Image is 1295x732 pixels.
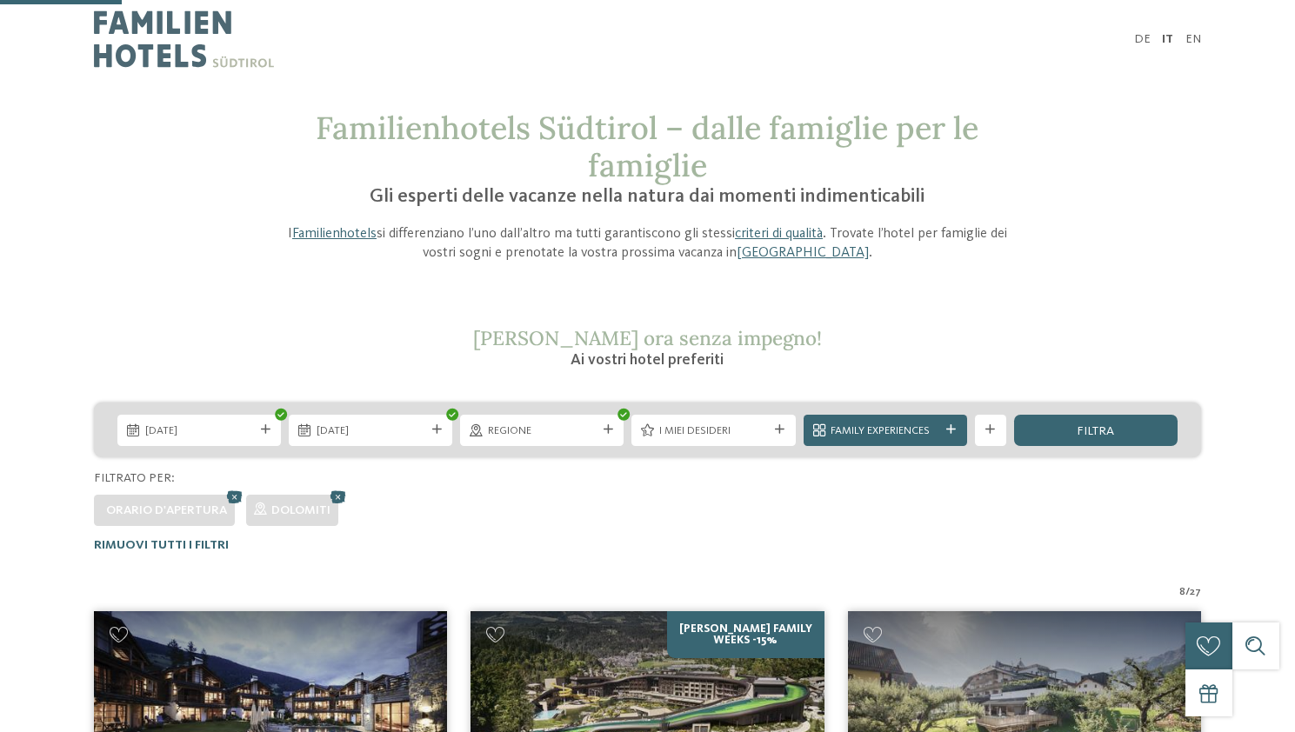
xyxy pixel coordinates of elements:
[94,539,229,551] span: Rimuovi tutti i filtri
[145,423,254,439] span: [DATE]
[1134,33,1151,45] a: DE
[488,423,597,439] span: Regione
[292,227,377,241] a: Familienhotels
[276,224,1020,263] p: I si differenziano l’uno dall’altro ma tutti garantiscono gli stessi . Trovate l’hotel per famigl...
[1190,584,1201,600] span: 27
[831,423,939,439] span: Family Experiences
[571,352,724,368] span: Ai vostri hotel preferiti
[271,504,330,516] span: Dolomiti
[1162,33,1173,45] a: IT
[106,504,227,516] span: Orario d'apertura
[735,227,823,241] a: criteri di qualità
[1185,584,1190,600] span: /
[737,246,869,260] a: [GEOGRAPHIC_DATA]
[1179,584,1185,600] span: 8
[473,325,822,350] span: [PERSON_NAME] ora senza impegno!
[659,423,768,439] span: I miei desideri
[316,108,978,185] span: Familienhotels Südtirol – dalle famiglie per le famiglie
[370,187,925,206] span: Gli esperti delle vacanze nella natura dai momenti indimenticabili
[94,472,175,484] span: Filtrato per:
[317,423,425,439] span: [DATE]
[1185,33,1201,45] a: EN
[1077,425,1114,437] span: filtra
